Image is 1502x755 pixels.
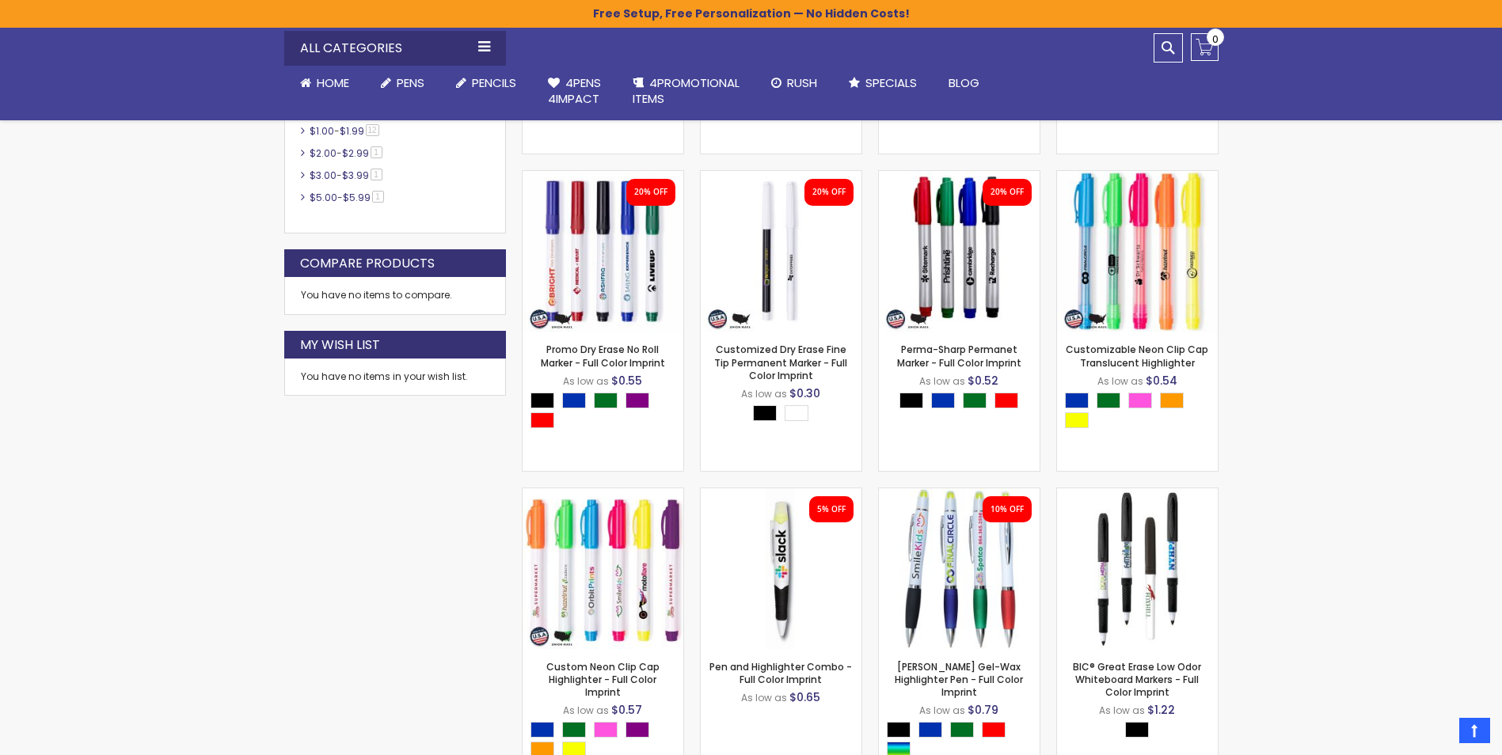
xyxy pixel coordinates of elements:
[1160,393,1184,408] div: Orange
[371,146,382,158] span: 1
[306,191,390,204] a: $5.00-$5.991
[1146,373,1177,389] span: $0.54
[562,722,586,738] div: Green
[753,405,816,425] div: Select A Color
[741,387,787,400] span: As low as
[1073,660,1201,699] a: BIC® Great Erase Low Odor Whiteboard Markers - Full Color Imprint
[895,660,1023,699] a: [PERSON_NAME] Gel-Wax Highlighter Pen - Full Color Imprint
[991,187,1024,198] div: 20% OFF
[342,169,369,182] span: $3.99
[1147,702,1175,718] span: $1.22
[1066,343,1208,369] a: Customizable Neon Clip Cap Translucent Highlighter
[472,74,516,91] span: Pencils
[634,187,667,198] div: 20% OFF
[817,504,846,515] div: 5% OFF
[1057,488,1218,649] img: BIC® Great Erase Low Odor Whiteboard Markers - Full Color Imprint
[546,660,660,699] a: Custom Neon Clip Cap Highlighter - Full Color Imprint
[532,66,617,117] a: 4Pens4impact
[310,191,337,204] span: $5.00
[701,170,861,184] a: Customized Dry Erase Fine Tip Permanent Marker - Full Color Imprint
[300,336,380,354] strong: My Wish List
[310,124,334,138] span: $1.00
[994,393,1018,408] div: Red
[755,66,833,101] a: Rush
[310,169,337,182] span: $3.00
[887,722,911,738] div: Black
[340,124,364,138] span: $1.99
[949,74,979,91] span: Blog
[594,393,618,408] div: Green
[1125,722,1157,742] div: Select A Color
[301,370,489,383] div: You have no items in your wish list.
[982,722,1006,738] div: Red
[701,488,861,649] img: Pen and Highlighter Combo - Full Color Imprint
[371,169,382,180] span: 1
[284,31,506,66] div: All Categories
[714,343,847,381] a: Customized Dry Erase Fine Tip Permanent Marker - Full Color Imprint
[919,374,965,388] span: As low as
[611,702,642,718] span: $0.57
[1099,704,1145,717] span: As low as
[1097,393,1120,408] div: Green
[789,385,820,401] span: $0.30
[931,393,955,408] div: Blue
[865,74,917,91] span: Specials
[541,343,665,369] a: Promo Dry Erase No Roll Marker - Full Color Imprint
[365,66,440,101] a: Pens
[633,74,740,107] span: 4PROMOTIONAL ITEMS
[919,704,965,717] span: As low as
[991,504,1024,515] div: 10% OFF
[1125,722,1149,738] div: Black
[523,170,683,184] a: Promo Dry Erase No Roll Marker - Full Color Imprint
[530,722,554,738] div: Blue
[1065,412,1089,428] div: Yellow
[530,393,554,408] div: Black
[899,393,1026,412] div: Select A Color
[626,393,649,408] div: Purple
[563,374,609,388] span: As low as
[284,277,506,314] div: You have no items to compare.
[317,74,349,91] span: Home
[897,343,1021,369] a: Perma-Sharp Permanet Marker - Full Color Imprint
[833,66,933,101] a: Specials
[1057,488,1218,501] a: BIC® Great Erase Low Odor Whiteboard Markers - Full Color Imprint
[899,393,923,408] div: Black
[1057,171,1218,332] img: Customizable Neon Clip Cap Translucent Highlighter
[1212,32,1219,47] span: 0
[1459,718,1490,743] a: Top
[963,393,987,408] div: Green
[787,74,817,91] span: Rush
[397,74,424,91] span: Pens
[879,488,1040,649] img: Brooke Pen Gel-Wax Highlighter Pen - Full Color Imprint
[950,722,974,738] div: Green
[1097,374,1143,388] span: As low as
[306,124,385,138] a: $1.00-$1.9912
[626,722,649,738] div: Purple
[306,146,388,160] a: $2.00-$2.991
[812,187,846,198] div: 20% OFF
[523,488,683,501] a: Custom Neon Clip Cap Highlighter - Full Color Imprint
[879,171,1040,332] img: Perma-Sharp Permanet Marker - Full Color Imprint
[918,722,942,738] div: Blue
[342,146,369,160] span: $2.99
[1065,393,1089,408] div: Blue
[366,124,379,136] span: 12
[372,191,384,203] span: 1
[968,373,998,389] span: $0.52
[563,704,609,717] span: As low as
[617,66,755,117] a: 4PROMOTIONALITEMS
[562,393,586,408] div: Blue
[1057,170,1218,184] a: Customizable Neon Clip Cap Translucent Highlighter
[968,702,998,718] span: $0.79
[284,66,365,101] a: Home
[594,722,618,738] div: Pink
[1128,393,1152,408] div: Pink
[933,66,995,101] a: Blog
[789,689,820,705] span: $0.65
[343,191,371,204] span: $5.99
[611,373,642,389] span: $0.55
[1065,393,1218,432] div: Select A Color
[306,169,388,182] a: $3.00-$3.991
[310,146,337,160] span: $2.00
[530,393,683,432] div: Select A Color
